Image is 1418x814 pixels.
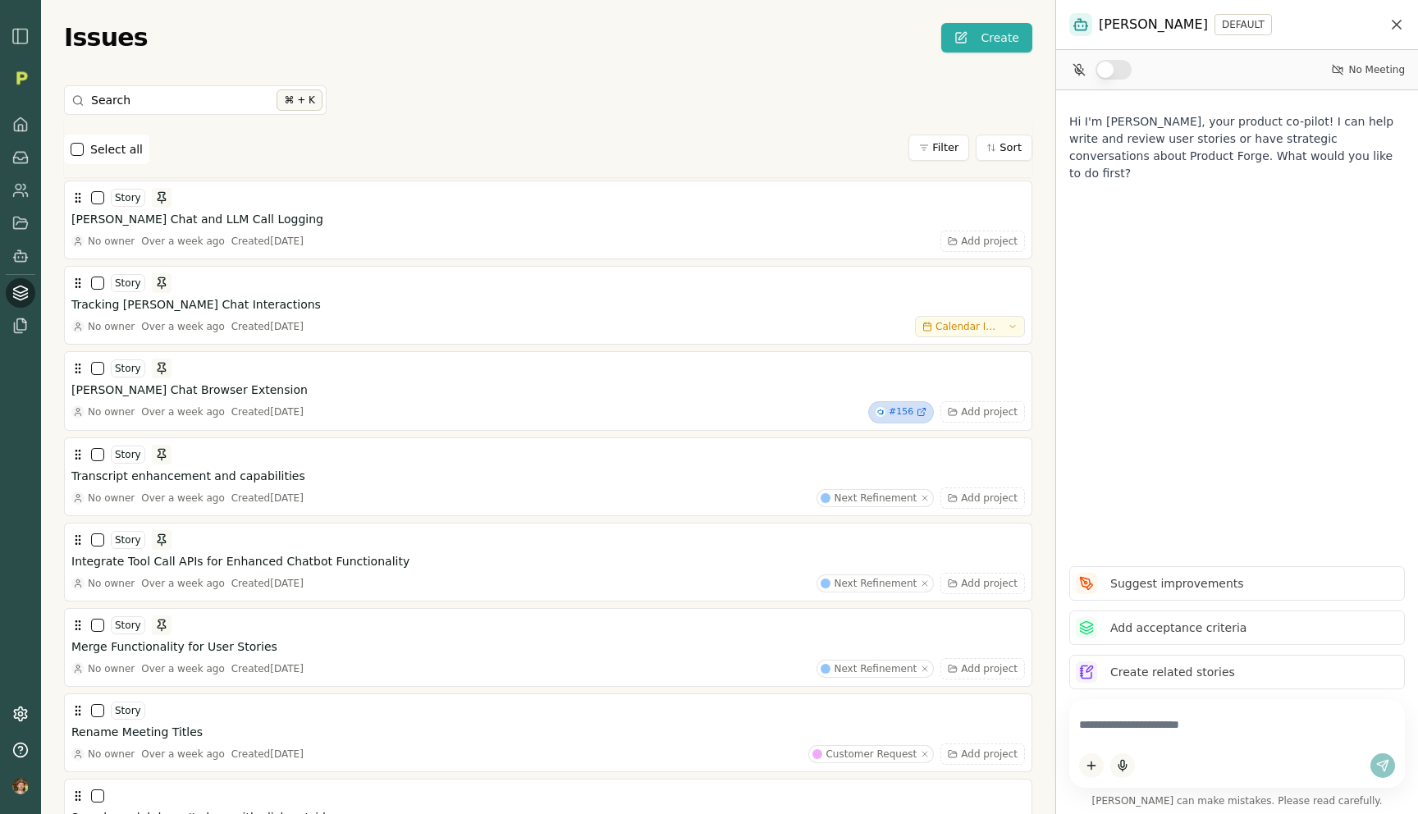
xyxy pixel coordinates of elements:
[71,382,308,398] h3: [PERSON_NAME] Chat Browser Extension
[90,141,143,158] label: Select all
[71,553,1025,569] button: Integrate Tool Call APIs for Enhanced Chatbot Functionality
[231,577,304,590] div: Created [DATE]
[111,531,145,549] div: Story
[88,492,135,505] span: No owner
[141,662,225,675] div: Over a week ago
[231,662,304,675] div: Created [DATE]
[71,468,305,484] h3: Transcript enhancement and capabilities
[940,487,1025,509] button: Add project
[826,748,917,761] span: Customer Request
[1110,753,1135,778] button: Start dictation
[71,724,1025,740] button: Rename Meeting Titles
[961,577,1018,590] span: Add project
[12,778,29,794] img: profile
[64,85,327,115] button: Search⌘ + K
[1099,15,1208,34] span: [PERSON_NAME]
[1110,575,1244,592] p: Suggest improvements
[1069,610,1405,645] button: Add acceptance criteria
[1069,566,1405,601] button: Suggest improvements
[231,748,304,761] div: Created [DATE]
[111,446,145,464] div: Story
[231,405,304,418] div: Created [DATE]
[277,89,322,111] span: ⌘ + K
[834,662,917,675] span: Next Refinement
[1069,655,1405,689] button: Create related stories
[71,638,1025,655] button: Merge Functionality for User Stories
[940,743,1025,765] button: Add project
[816,660,934,678] button: Next Refinement
[71,382,1025,398] button: [PERSON_NAME] Chat Browser Extension
[141,748,225,761] div: Over a week ago
[71,724,203,740] h3: Rename Meeting Titles
[834,577,917,590] span: Next Refinement
[71,468,1025,484] button: Transcript enhancement and capabilities
[111,359,145,377] div: Story
[1214,14,1272,35] button: DEFAULT
[816,574,934,592] button: Next Refinement
[1110,664,1235,681] p: Create related stories
[889,405,913,419] span: #156
[88,748,135,761] span: No owner
[111,702,145,720] div: Story
[940,401,1025,423] button: Add project
[141,492,225,505] div: Over a week ago
[961,405,1018,418] span: Add project
[71,211,323,227] h3: [PERSON_NAME] Chat and LLM Call Logging
[88,320,135,333] span: No owner
[71,296,1025,313] button: Tracking [PERSON_NAME] Chat Interactions
[71,553,409,569] h3: Integrate Tool Call APIs for Enhanced Chatbot Functionality
[976,135,1032,161] button: Sort
[88,405,135,418] span: No owner
[1348,63,1405,76] span: No Meeting
[111,189,145,207] div: Story
[908,135,969,161] button: Filter
[71,211,1025,227] button: [PERSON_NAME] Chat and LLM Call Logging
[940,231,1025,252] button: Add project
[71,638,277,655] h3: Merge Functionality for User Stories
[231,235,304,248] div: Created [DATE]
[231,320,304,333] div: Created [DATE]
[834,492,917,505] span: Next Refinement
[961,662,1018,675] span: Add project
[808,745,934,763] button: Customer Request
[231,492,304,505] div: Created [DATE]
[915,316,1025,337] button: Calendar Integration
[1069,794,1405,807] span: [PERSON_NAME] can make mistakes. Please read carefully.
[1079,753,1104,778] button: Add content to chat
[141,235,225,248] div: Over a week ago
[940,573,1025,594] button: Add project
[111,616,145,634] div: Story
[961,748,1018,761] span: Add project
[111,274,145,292] div: Story
[1110,620,1246,637] p: Add acceptance criteria
[64,23,148,53] h1: Issues
[141,405,225,418] div: Over a week ago
[88,577,135,590] span: No owner
[935,320,1001,333] span: Calendar Integration
[1370,753,1395,778] button: Send message
[941,23,1032,53] button: Create
[940,658,1025,679] button: Add project
[88,662,135,675] span: No owner
[961,492,1018,505] span: Add project
[141,577,225,590] div: Over a week ago
[6,735,35,765] button: Help
[1069,113,1405,182] p: Hi I'm [PERSON_NAME], your product co-pilot! I can help write and review user stories or have str...
[961,235,1018,248] span: Add project
[1388,16,1405,33] button: Close chat
[71,296,321,313] h3: Tracking [PERSON_NAME] Chat Interactions
[9,66,34,90] img: Organization logo
[11,26,30,46] img: sidebar
[88,235,135,248] span: No owner
[141,320,225,333] div: Over a week ago
[816,489,934,507] button: Next Refinement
